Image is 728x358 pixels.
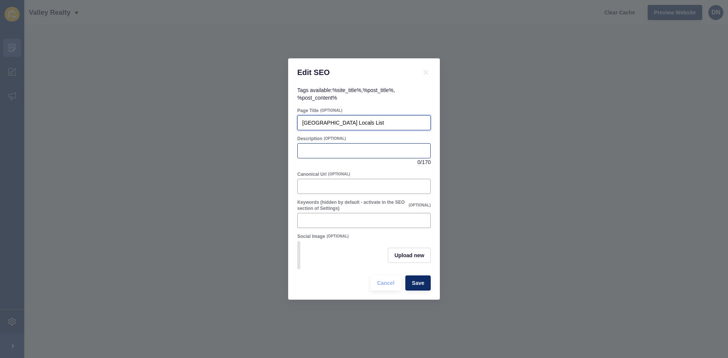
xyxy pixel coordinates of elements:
[394,252,424,259] span: Upload new
[417,158,420,166] span: 0
[328,172,350,177] span: (OPTIONAL)
[297,87,395,101] span: Tags available: , ,
[297,199,407,211] label: Keywords (hidden by default - activate in the SEO section of Settings)
[422,158,431,166] span: 170
[412,279,424,287] span: Save
[363,87,394,93] code: %post_title%
[297,108,318,114] label: Page Title
[405,275,431,291] button: Save
[388,248,431,263] button: Upload new
[370,275,401,291] button: Cancel
[333,87,361,93] code: %site_title%
[324,136,346,141] span: (OPTIONAL)
[297,136,322,142] label: Description
[326,234,348,239] span: (OPTIONAL)
[320,108,342,113] span: (OPTIONAL)
[297,233,325,239] label: Social Image
[377,279,394,287] span: Cancel
[297,171,326,177] label: Canonical Url
[409,203,431,208] span: (OPTIONAL)
[420,158,422,166] span: /
[297,67,412,77] h1: Edit SEO
[297,95,337,101] code: %post_content%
